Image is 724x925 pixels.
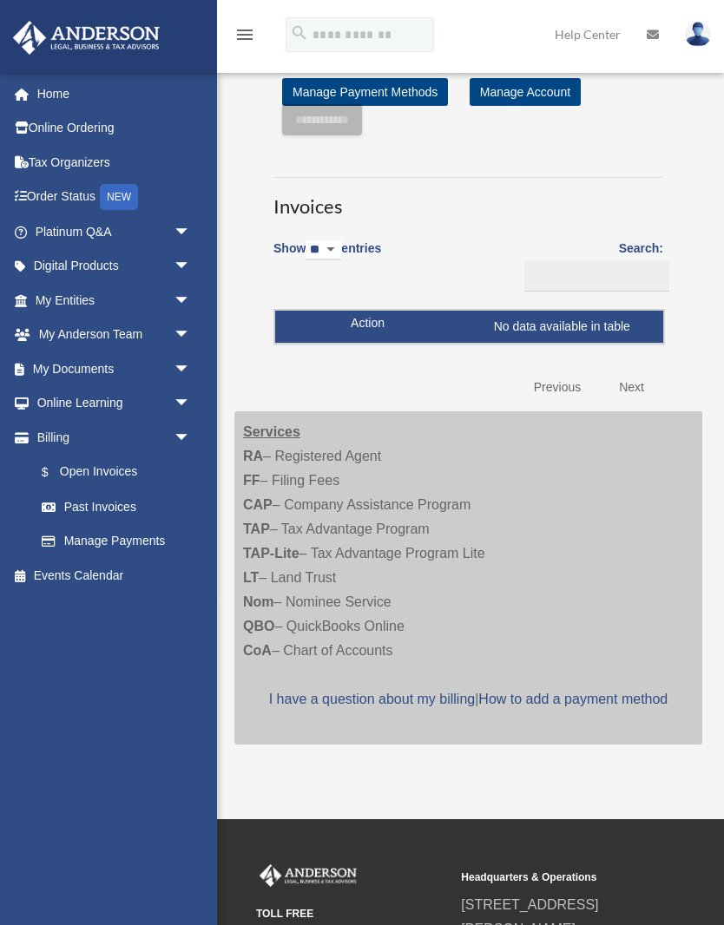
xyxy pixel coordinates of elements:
[518,238,663,292] label: Search:
[275,311,663,344] td: No data available in table
[174,318,208,353] span: arrow_drop_down
[470,78,581,106] a: Manage Account
[243,473,260,488] strong: FF
[234,24,255,45] i: menu
[174,249,208,285] span: arrow_drop_down
[256,864,360,887] img: Anderson Advisors Platinum Portal
[243,687,694,712] p: |
[685,22,711,47] img: User Pic
[51,462,60,483] span: $
[478,692,668,706] a: How to add a payment method
[243,619,274,633] strong: QBO
[24,489,208,524] a: Past Invoices
[12,420,208,455] a: Billingarrow_drop_down
[24,524,208,559] a: Manage Payments
[243,449,263,463] strong: RA
[100,184,138,210] div: NEW
[12,249,217,284] a: Digital Productsarrow_drop_down
[12,180,217,215] a: Order StatusNEW
[174,386,208,422] span: arrow_drop_down
[174,420,208,456] span: arrow_drop_down
[174,351,208,387] span: arrow_drop_down
[12,283,217,318] a: My Entitiesarrow_drop_down
[243,570,259,585] strong: LT
[243,522,270,536] strong: TAP
[243,643,272,658] strong: CoA
[243,546,299,561] strong: TAP-Lite
[524,259,669,292] input: Search:
[12,318,217,352] a: My Anderson Teamarrow_drop_down
[174,283,208,318] span: arrow_drop_down
[12,214,217,249] a: Platinum Q&Aarrow_drop_down
[306,240,341,260] select: Showentries
[256,905,449,923] small: TOLL FREE
[243,424,300,439] strong: Services
[12,111,217,146] a: Online Ordering
[461,869,654,887] small: Headquarters & Operations
[8,21,165,55] img: Anderson Advisors Platinum Portal
[12,558,217,593] a: Events Calendar
[273,177,663,220] h3: Invoices
[269,692,475,706] a: I have a question about my billing
[12,351,217,386] a: My Documentsarrow_drop_down
[606,370,657,405] a: Next
[243,594,274,609] strong: Nom
[174,214,208,250] span: arrow_drop_down
[282,78,448,106] a: Manage Payment Methods
[290,23,309,43] i: search
[12,76,217,111] a: Home
[273,238,381,278] label: Show entries
[234,411,702,745] div: – Registered Agent – Filing Fees – Company Assistance Program – Tax Advantage Program – Tax Advan...
[521,370,594,405] a: Previous
[24,455,200,490] a: $Open Invoices
[243,497,273,512] strong: CAP
[12,145,217,180] a: Tax Organizers
[234,30,255,45] a: menu
[12,386,217,421] a: Online Learningarrow_drop_down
